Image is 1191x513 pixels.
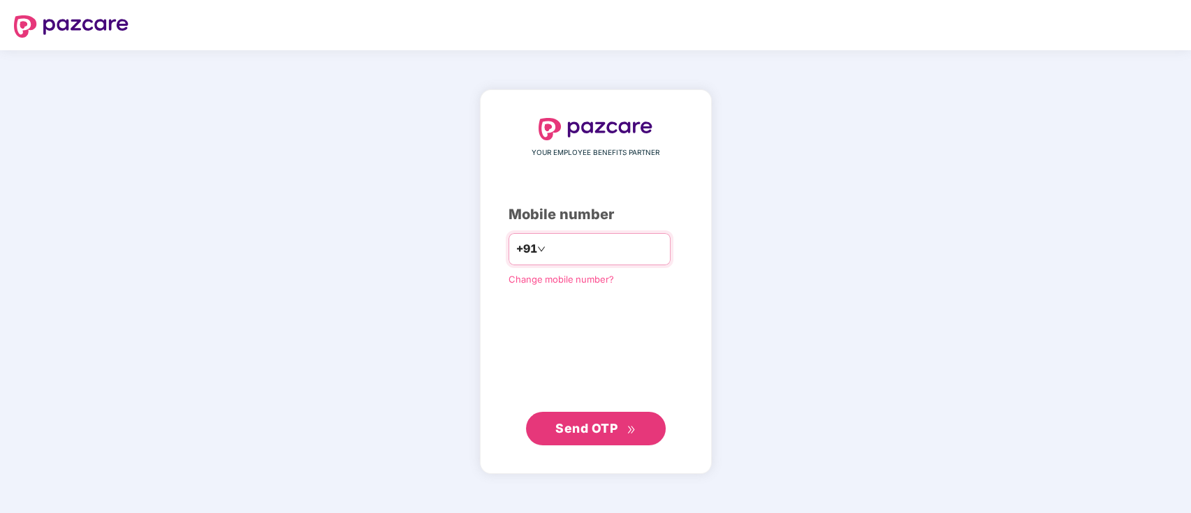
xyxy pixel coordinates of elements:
[14,15,129,38] img: logo
[627,425,636,434] span: double-right
[555,421,618,436] span: Send OTP
[509,274,614,285] a: Change mobile number?
[509,204,683,225] div: Mobile number
[539,118,653,140] img: logo
[516,240,537,258] span: +91
[537,245,546,253] span: down
[526,412,666,445] button: Send OTPdouble-right
[532,147,659,158] span: YOUR EMPLOYEE BENEFITS PARTNER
